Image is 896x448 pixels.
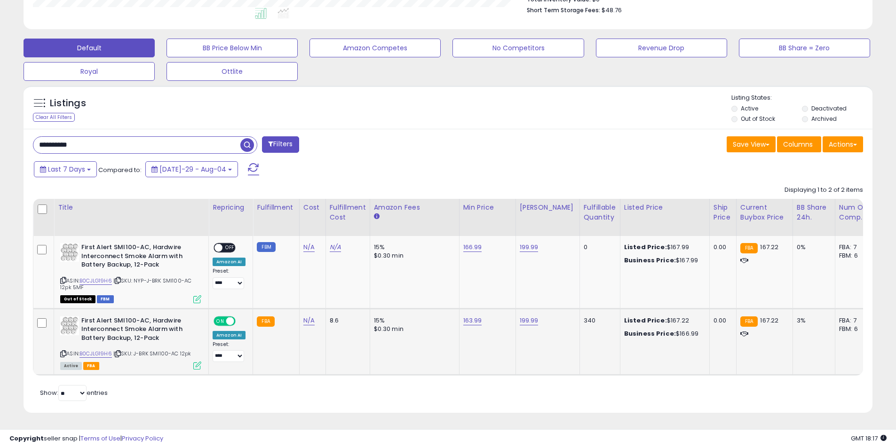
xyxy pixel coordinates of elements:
button: Ottlite [167,62,298,81]
small: FBM [257,242,275,252]
button: Revenue Drop [596,39,727,57]
div: Fulfillment Cost [330,203,366,222]
div: 340 [584,316,613,325]
span: OFF [222,244,238,252]
div: Preset: [213,341,246,362]
label: Deactivated [811,104,847,112]
div: $167.99 [624,256,702,265]
button: Amazon Competes [309,39,441,57]
div: Amazon AI [213,258,246,266]
b: First Alert SMI100-AC, Hardwire Interconnect Smoke Alarm with Battery Backup, 12-Pack [81,243,196,272]
div: Displaying 1 to 2 of 2 items [785,186,863,195]
span: 2025-08-12 18:17 GMT [851,434,887,443]
div: $167.22 [624,316,702,325]
div: Amazon Fees [374,203,455,212]
button: BB Price Below Min [167,39,298,57]
div: seller snap | | [9,434,163,443]
b: Business Price: [624,329,676,338]
div: Listed Price [624,203,706,212]
b: Listed Price: [624,316,667,325]
span: [DATE]-29 - Aug-04 [159,165,226,174]
div: 0% [797,243,828,252]
button: No Competitors [452,39,584,57]
div: $0.30 min [374,325,452,333]
b: Listed Price: [624,243,667,252]
span: FBM [97,295,114,303]
img: 41h81CcT02L._SL40_.jpg [60,243,79,262]
button: Save View [727,136,776,152]
button: Last 7 Days [34,161,97,177]
div: Preset: [213,268,246,289]
div: $0.30 min [374,252,452,260]
div: 0 [584,243,613,252]
div: Ship Price [714,203,732,222]
div: Current Buybox Price [740,203,789,222]
div: 3% [797,316,828,325]
div: FBM: 6 [839,252,870,260]
label: Active [741,104,758,112]
div: [PERSON_NAME] [520,203,576,212]
button: [DATE]-29 - Aug-04 [145,161,238,177]
div: FBM: 6 [839,325,870,333]
strong: Copyright [9,434,44,443]
div: $167.99 [624,243,702,252]
div: 0.00 [714,243,729,252]
div: Title [58,203,205,212]
a: 199.99 [520,316,539,325]
div: FBA: 7 [839,243,870,252]
b: Business Price: [624,256,676,265]
img: 41h81CcT02L._SL40_.jpg [60,316,79,335]
span: Compared to: [98,165,142,174]
div: 8.6 [330,316,363,325]
label: Out of Stock [741,115,775,123]
a: B0CJLG19H6 [79,350,112,358]
button: Default [24,39,155,57]
div: Cost [303,203,322,212]
label: Archived [811,115,837,123]
small: Amazon Fees. [374,212,380,221]
span: ON [214,317,226,325]
a: Terms of Use [80,434,120,443]
div: Num of Comp. [839,203,873,222]
button: Filters [262,136,299,153]
div: $166.99 [624,330,702,338]
button: BB Share = Zero [739,39,870,57]
span: 167.22 [760,243,778,252]
b: Short Term Storage Fees: [527,6,600,14]
a: N/A [330,243,341,252]
a: B0CJLG19H6 [79,277,112,285]
div: Fulfillment [257,203,295,212]
div: Min Price [463,203,512,212]
a: N/A [303,243,315,252]
span: | SKU: NYP-J-BRK SMI100-AC 12pk 5MF [60,277,191,291]
div: Amazon AI [213,331,246,339]
button: Royal [24,62,155,81]
p: Listing States: [731,94,872,102]
a: 199.99 [520,243,539,252]
div: 0.00 [714,316,729,325]
span: 167.22 [760,316,778,325]
a: 163.99 [463,316,482,325]
span: FBA [83,362,99,370]
button: Actions [823,136,863,152]
span: OFF [234,317,249,325]
div: FBA: 7 [839,316,870,325]
span: | SKU: J-BRK SMI100-AC 12pk [113,350,191,357]
span: Last 7 Days [48,165,85,174]
span: All listings that are currently out of stock and unavailable for purchase on Amazon [60,295,95,303]
small: FBA [740,243,758,253]
a: 166.99 [463,243,482,252]
small: FBA [740,316,758,327]
span: Show: entries [40,388,108,397]
div: BB Share 24h. [797,203,831,222]
div: ASIN: [60,316,201,369]
span: All listings currently available for purchase on Amazon [60,362,82,370]
div: ASIN: [60,243,201,302]
div: Clear All Filters [33,113,75,122]
span: Columns [783,140,813,149]
span: $48.76 [602,6,622,15]
div: 15% [374,243,452,252]
a: Privacy Policy [122,434,163,443]
a: N/A [303,316,315,325]
button: Columns [777,136,821,152]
